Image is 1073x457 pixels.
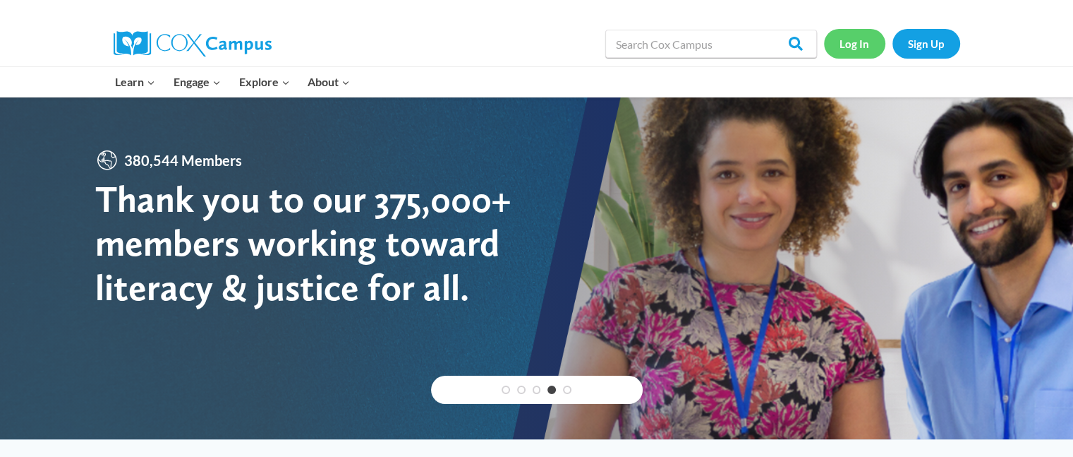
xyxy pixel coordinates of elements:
[533,386,541,394] a: 3
[563,386,571,394] a: 5
[107,67,359,97] nav: Primary Navigation
[107,67,165,97] button: Child menu of Learn
[164,67,230,97] button: Child menu of Engage
[95,177,536,309] div: Thank you to our 375,000+ members working toward literacy & justice for all.
[892,29,960,58] a: Sign Up
[298,67,359,97] button: Child menu of About
[517,386,526,394] a: 2
[824,29,885,58] a: Log In
[502,386,510,394] a: 1
[824,29,960,58] nav: Secondary Navigation
[119,149,248,172] span: 380,544 Members
[605,30,817,58] input: Search Cox Campus
[230,67,299,97] button: Child menu of Explore
[547,386,556,394] a: 4
[114,31,272,57] img: Cox Campus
